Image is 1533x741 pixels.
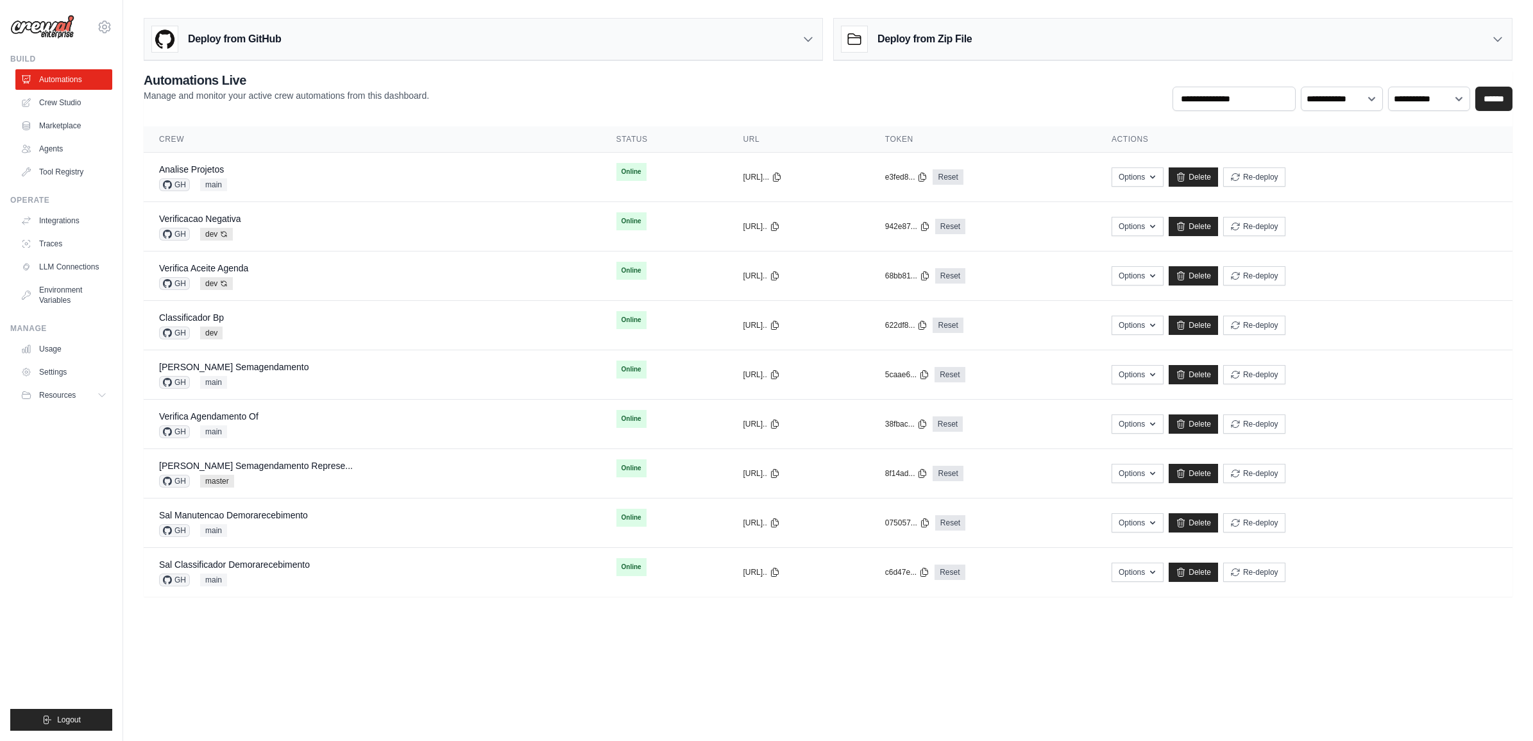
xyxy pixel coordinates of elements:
a: Reset [935,219,965,234]
span: Online [616,509,647,527]
span: Resources [39,390,76,400]
a: LLM Connections [15,257,112,277]
span: Online [616,361,647,379]
span: dev [200,327,223,339]
button: Logout [10,709,112,731]
p: Manage and monitor your active crew automations from this dashboard. [144,89,429,102]
button: Re-deploy [1223,513,1285,532]
a: Delete [1169,167,1218,187]
a: Usage [15,339,112,359]
span: Online [616,311,647,329]
span: Online [616,410,647,428]
span: main [200,574,227,586]
th: Token [870,126,1096,153]
button: Re-deploy [1223,365,1285,384]
button: 622df8... [885,320,928,330]
a: Delete [1169,316,1218,335]
span: main [200,524,227,537]
span: Logout [57,715,81,725]
a: [PERSON_NAME] Semagendamento [159,362,309,372]
button: 68bb81... [885,271,930,281]
span: Online [616,163,647,181]
h3: Deploy from Zip File [877,31,972,47]
a: Verifica Agendamento Of [159,411,258,422]
button: 38fbac... [885,419,927,429]
span: dev [200,228,233,241]
button: Options [1112,316,1164,335]
span: GH [159,327,190,339]
a: Reset [935,367,965,382]
a: Reset [933,416,963,432]
a: Reset [933,318,963,333]
span: GH [159,228,190,241]
div: Manage [10,323,112,334]
div: Build [10,54,112,64]
a: Delete [1169,414,1218,434]
button: Re-deploy [1223,414,1285,434]
button: Options [1112,464,1164,483]
a: Verifica Aceite Agenda [159,263,248,273]
span: master [200,475,234,488]
span: GH [159,178,190,191]
a: Reset [933,466,963,481]
span: GH [159,376,190,389]
button: 942e87... [885,221,930,232]
a: Delete [1169,266,1218,285]
a: Reset [933,169,963,185]
span: Online [616,459,647,477]
a: Integrations [15,210,112,231]
span: GH [159,277,190,290]
button: Options [1112,365,1164,384]
button: c6d47e... [885,567,929,577]
button: Options [1112,167,1164,187]
span: main [200,178,227,191]
button: 075057... [885,518,930,528]
a: Delete [1169,563,1218,582]
span: dev [200,277,233,290]
img: GitHub Logo [152,26,178,52]
a: Crew Studio [15,92,112,113]
a: Delete [1169,513,1218,532]
span: Online [616,262,647,280]
h3: Deploy from GitHub [188,31,281,47]
button: Re-deploy [1223,266,1285,285]
button: Options [1112,266,1164,285]
button: e3fed8... [885,172,928,182]
div: Operate [10,195,112,205]
a: Sal Manutencao Demorarecebimento [159,510,308,520]
button: Re-deploy [1223,167,1285,187]
button: Options [1112,563,1164,582]
button: Options [1112,414,1164,434]
button: Options [1112,217,1164,236]
a: Automations [15,69,112,90]
button: Re-deploy [1223,563,1285,582]
a: Reset [935,268,965,284]
button: 8f14ad... [885,468,928,479]
a: Delete [1169,365,1218,384]
span: Online [616,558,647,576]
th: Status [601,126,728,153]
a: [PERSON_NAME] Semagendamento Represe... [159,461,353,471]
a: Reset [935,565,965,580]
span: GH [159,524,190,537]
h2: Automations Live [144,71,429,89]
a: Verificacao Negativa [159,214,241,224]
a: Settings [15,362,112,382]
a: Delete [1169,217,1218,236]
a: Delete [1169,464,1218,483]
button: Re-deploy [1223,316,1285,335]
button: Resources [15,385,112,405]
span: Online [616,212,647,230]
a: Marketplace [15,115,112,136]
button: Re-deploy [1223,217,1285,236]
button: Options [1112,513,1164,532]
span: main [200,376,227,389]
a: Agents [15,139,112,159]
span: GH [159,475,190,488]
a: Classificador Bp [159,312,224,323]
a: Analise Projetos [159,164,224,175]
img: Logo [10,15,74,39]
th: Actions [1096,126,1512,153]
span: GH [159,574,190,586]
button: Re-deploy [1223,464,1285,483]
